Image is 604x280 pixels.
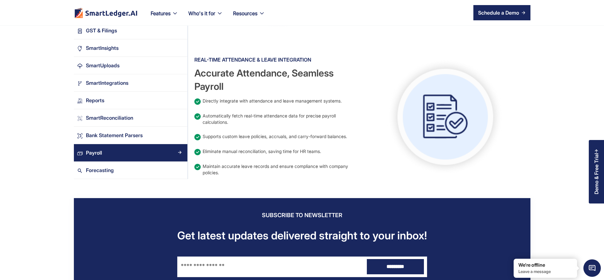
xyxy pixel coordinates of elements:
a: ForecastingArrow Right Blue [74,162,187,179]
div: Resources [228,9,270,25]
div: Supports custom leave policies, accruals, and carry-forward balances. [203,133,347,140]
div: Bank Statement Parsers [86,131,143,139]
div: SUBSCRIBE TO NEWSLETTER [262,211,342,220]
a: SmartInsightsArrow Right Blue [74,39,187,57]
div: Forecasting [86,166,114,174]
a: SmartIntegrationsArrow Right Blue [74,74,187,92]
div: SmartInsights [86,43,119,52]
div: Eliminate manual reconciliation, saving time for HR teams. [203,148,321,155]
img: Arrow Right Blue [178,63,182,67]
a: SmartReconciliationArrow Right Blue [74,109,187,127]
p: Leave a message [518,269,572,274]
div: We're offline [518,262,572,268]
div: Real-Time Attendance & Leave Integration [194,55,362,65]
img: Arrow Right Blue [178,168,182,172]
img: arrow right icon [522,11,525,15]
div: Automatically fetch real-time attendance data for precise payroll calculations. [203,113,362,125]
div: Maintain accurate leave records and ensure compliance with company policies. [203,163,362,176]
img: Arrow Right Blue [178,28,182,32]
h2: Get latest updates delivered straight to your inbox! [177,229,427,243]
img: Arrow Right Blue [178,116,182,119]
img: Arrow Right Blue [178,81,182,84]
span: Chat Widget [583,259,601,277]
div: GST & Filings [86,26,117,35]
img: Arrow Right Blue [178,150,182,154]
img: footer logo [74,8,138,18]
div: Reports [86,96,104,104]
div: Features [146,9,183,25]
div: Schedule a Demo [478,9,519,17]
img: Arrow Right Blue [178,98,182,102]
div: Accurate Attendance, Seamless Payroll [194,66,362,93]
a: Bank Statement ParsersArrow Right Blue [74,127,187,144]
img: Arrow Right Blue [178,133,182,137]
div: SmartIntegrations [86,78,128,87]
div: Who's it for [183,9,228,25]
a: Schedule a Demo [473,5,530,20]
a: SmartUploadsArrow Right Blue [74,57,187,74]
a: home [74,8,138,18]
div: SmartUploads [86,61,120,70]
a: GST & FilingsArrow Right Blue [74,22,187,39]
div: Demo & Free Trial [594,153,599,194]
div: Directly integrate with attendance and leave management systems. [203,98,342,104]
div: Features [151,9,171,18]
a: PayrollArrow Right Blue [74,144,187,162]
div: SmartReconciliation [86,113,133,122]
form: Email Form [177,257,427,279]
div: Resources [233,9,257,18]
a: ReportsArrow Right Blue [74,92,187,109]
img: Arrow Right Blue [178,46,182,50]
div: Who's it for [188,9,215,18]
div: Payroll [86,148,102,157]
